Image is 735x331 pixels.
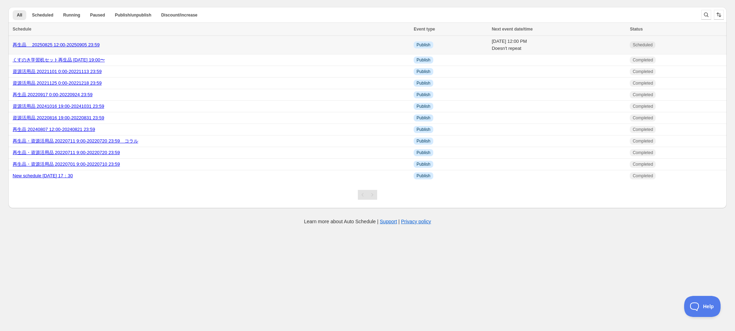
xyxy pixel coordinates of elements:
span: Completed [633,138,653,144]
a: 資源活用品 20221101 0:00-20221113 23:59 [13,69,102,74]
td: [DATE] 12:00 PM Doesn't repeat [490,36,628,54]
a: Privacy policy [401,219,431,224]
a: 再生品 20220917 0:00-20220924 23:59 [13,92,93,97]
span: Publish [416,80,430,86]
span: Publish [416,104,430,109]
a: 資源活用品 20221125 0:00-20221218 23:59 [13,80,102,86]
nav: Pagination [358,190,377,200]
span: Publish [416,161,430,167]
span: Scheduled [32,12,53,18]
a: 再生品・資源活用品 20220711 9:00-20220720 23:59 コラル [13,138,138,144]
span: Completed [633,80,653,86]
a: 再生品・資源活用品 20220701 9:00-20220710 23:59 [13,161,120,167]
span: Completed [633,92,653,98]
span: Running [63,12,80,18]
span: Schedule [13,27,31,32]
span: Scheduled [633,42,653,48]
span: Next event date/time [492,27,533,32]
span: Publish [416,115,430,121]
span: Completed [633,161,653,167]
span: Publish [416,138,430,144]
span: Publish [416,57,430,63]
a: 再生品 20250825 12:00-20250905 23:59 [13,42,100,47]
a: 資源活用品 20241016 19:00-20241031 23:59 [13,104,104,109]
a: くすのき学習机セット再生品 [DATE] 19:00〜 [13,57,105,62]
a: 再生品 20240807 12:00-20240821 23:59 [13,127,95,132]
span: Paused [90,12,105,18]
span: Completed [633,69,653,74]
span: Event type [414,27,435,32]
button: Sort the results [714,10,724,20]
span: Completed [633,115,653,121]
a: New schedule [DATE] 17：30 [13,173,73,178]
a: 再生品・資源活用品 20220711 9:00-20220720 23:59 [13,150,120,155]
span: Publish/unpublish [115,12,151,18]
a: 資源活用品 20220816 19:00-20220831 23:59 [13,115,104,120]
span: Status [630,27,643,32]
span: Discount/increase [161,12,197,18]
span: Completed [633,104,653,109]
span: Completed [633,150,653,155]
button: Search and filter results [701,10,711,20]
span: Completed [633,127,653,132]
span: Publish [416,150,430,155]
span: Publish [416,69,430,74]
span: Completed [633,173,653,179]
span: All [17,12,22,18]
span: Publish [416,42,430,48]
a: Support [380,219,397,224]
span: Completed [633,57,653,63]
span: Publish [416,127,430,132]
span: Publish [416,173,430,179]
iframe: Toggle Customer Support [684,296,721,317]
p: Learn more about Auto Schedule | | [304,218,431,225]
span: Publish [416,92,430,98]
